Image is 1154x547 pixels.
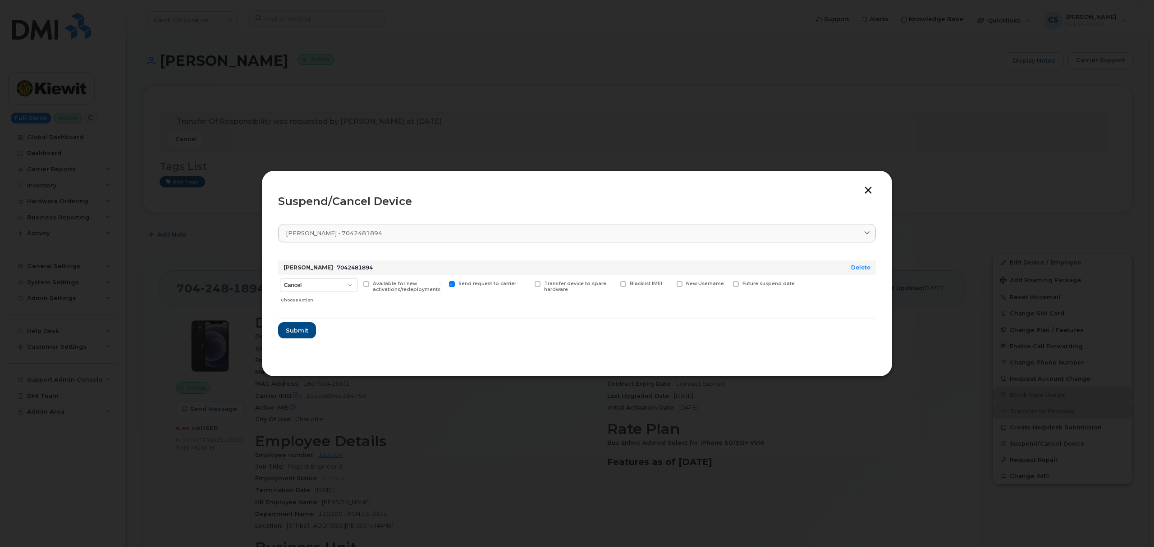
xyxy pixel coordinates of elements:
span: Submit [286,326,308,335]
span: Future suspend date [742,281,795,287]
div: Suspend/Cancel Device [278,196,876,207]
span: 7042481894 [337,264,373,271]
span: Blacklist IMEI [630,281,662,287]
input: Available for new activations/redeployments [353,281,357,286]
a: [PERSON_NAME] - 7042481894 [278,224,876,242]
input: Blacklist IMEI [609,281,614,286]
input: Future suspend date [722,281,727,286]
input: Transfer device to spare hardware [524,281,528,286]
button: Submit [278,322,316,338]
input: New Username [666,281,670,286]
span: Available for new activations/redeployments [373,281,440,292]
span: Transfer device to spare hardware [544,281,606,292]
iframe: Messenger Launcher [1115,508,1147,540]
span: New Username [686,281,724,287]
a: Delete [851,264,870,271]
strong: [PERSON_NAME] [284,264,333,271]
span: [PERSON_NAME] - 7042481894 [286,229,382,237]
div: Choose action [281,293,357,304]
span: Send request to carrier [458,281,516,287]
input: Send request to carrier [438,281,443,286]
